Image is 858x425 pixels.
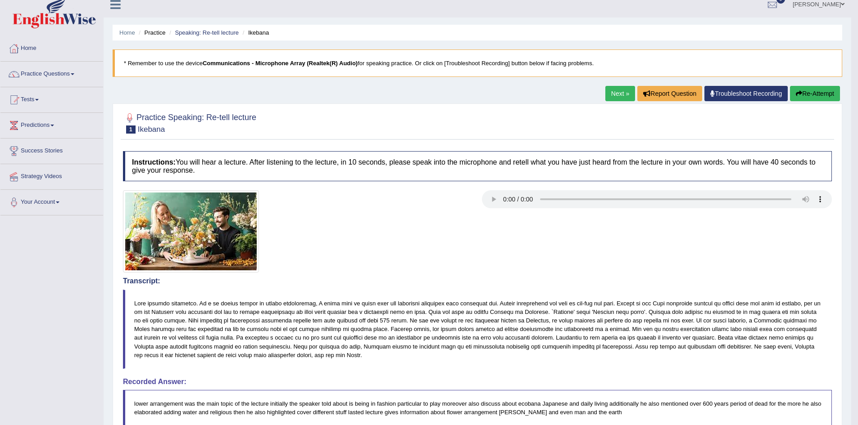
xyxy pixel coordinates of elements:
h4: You will hear a lecture. After listening to the lecture, in 10 seconds, please speak into the mic... [123,151,832,181]
small: Ikebana [138,125,165,134]
b: Instructions: [132,158,176,166]
a: Practice Questions [0,62,103,84]
span: 1 [126,125,136,134]
h4: Transcript: [123,277,832,285]
a: Your Account [0,190,103,212]
a: Strategy Videos [0,164,103,187]
a: Predictions [0,113,103,135]
blockquote: * Remember to use the device for speaking practice. Or click on [Troubleshoot Recording] button b... [113,49,842,77]
b: Communications - Microphone Array (Realtek(R) Audio) [203,60,358,67]
a: Home [119,29,135,36]
blockquote: Lore ipsumdo sitametco. Ad e se doeius tempor in utlabo etdoloremag, A enima mini ve quisn exer u... [123,290,832,369]
button: Report Question [637,86,702,101]
a: Home [0,36,103,58]
li: Ikebana [241,28,269,37]
a: Next » [605,86,635,101]
a: Troubleshoot Recording [704,86,788,101]
li: Practice [136,28,165,37]
a: Tests [0,87,103,110]
button: Re-Attempt [790,86,840,101]
a: Speaking: Re-tell lecture [175,29,239,36]
h2: Practice Speaking: Re-tell lecture [123,111,256,134]
h4: Recorded Answer: [123,378,832,386]
a: Success Stories [0,139,103,161]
